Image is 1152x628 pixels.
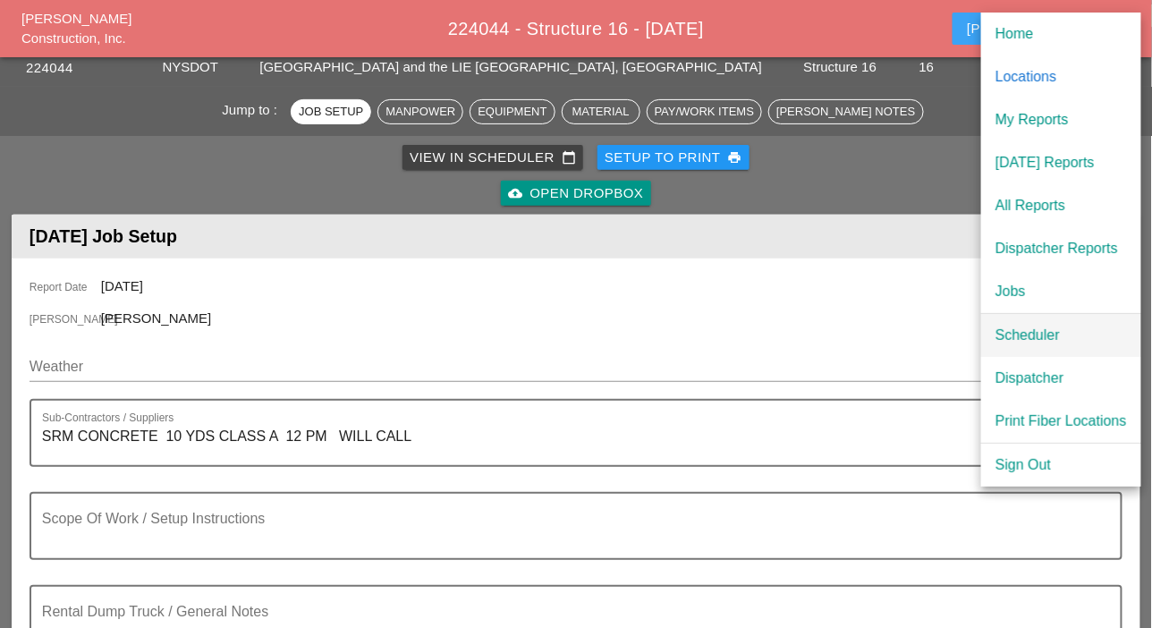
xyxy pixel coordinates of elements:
[981,227,1141,270] a: Dispatcher Reports
[995,411,1127,432] div: Print Fiber Locations
[804,57,911,78] div: Structure 16
[776,103,915,121] div: [PERSON_NAME] Notes
[12,215,1140,259] header: [DATE] Job Setup
[562,150,576,165] i: calendar_today
[981,13,1141,55] a: Home
[508,186,522,200] i: cloud_upload
[981,98,1141,141] a: My Reports
[981,55,1141,98] a: Locations
[26,58,73,79] button: 224044
[448,19,704,38] span: 224044 - Structure 16 - [DATE]
[981,270,1141,313] a: Jobs
[562,99,640,124] button: Material
[967,18,1111,39] div: [PERSON_NAME]
[508,183,643,204] div: Open Dropbox
[259,57,794,78] div: [GEOGRAPHIC_DATA] and the LIE [GEOGRAPHIC_DATA], [GEOGRAPHIC_DATA]
[410,148,576,168] div: View in Scheduler
[953,13,1125,45] button: [PERSON_NAME]
[995,238,1127,259] div: Dispatcher Reports
[728,150,742,165] i: print
[30,352,1097,381] input: Weather
[291,99,371,124] button: Job Setup
[570,103,632,121] div: Material
[919,57,1000,78] div: 16
[995,66,1127,88] div: Locations
[995,368,1127,389] div: Dispatcher
[981,400,1141,443] a: Print Fiber Locations
[597,145,750,170] button: Setup to Print
[995,109,1127,131] div: My Reports
[42,422,1096,465] textarea: Sub-Contractors / Suppliers
[981,184,1141,227] a: All Reports
[377,99,463,124] button: Manpower
[995,281,1127,302] div: Jobs
[995,23,1127,45] div: Home
[30,311,101,327] span: [PERSON_NAME]
[655,103,754,121] div: Pay/Work Items
[995,454,1127,476] div: Sign Out
[768,99,923,124] button: [PERSON_NAME] Notes
[995,325,1127,346] div: Scheduler
[402,145,583,170] a: View in Scheduler
[647,99,762,124] button: Pay/Work Items
[478,103,546,121] div: Equipment
[299,103,363,121] div: Job Setup
[222,102,284,117] span: Jump to :
[385,103,455,121] div: Manpower
[981,357,1141,400] a: Dispatcher
[605,148,742,168] div: Setup to Print
[995,195,1127,216] div: All Reports
[995,152,1127,174] div: [DATE] Reports
[981,314,1141,357] a: Scheduler
[101,310,211,326] span: [PERSON_NAME]
[101,278,143,293] span: [DATE]
[470,99,555,124] button: Equipment
[162,57,250,78] div: NYSDOT
[21,11,131,47] a: [PERSON_NAME] Construction, Inc.
[981,141,1141,184] a: [DATE] Reports
[30,279,101,295] span: Report Date
[501,181,650,206] a: Open Dropbox
[42,515,1096,558] textarea: Scope Of Work / Setup Instructions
